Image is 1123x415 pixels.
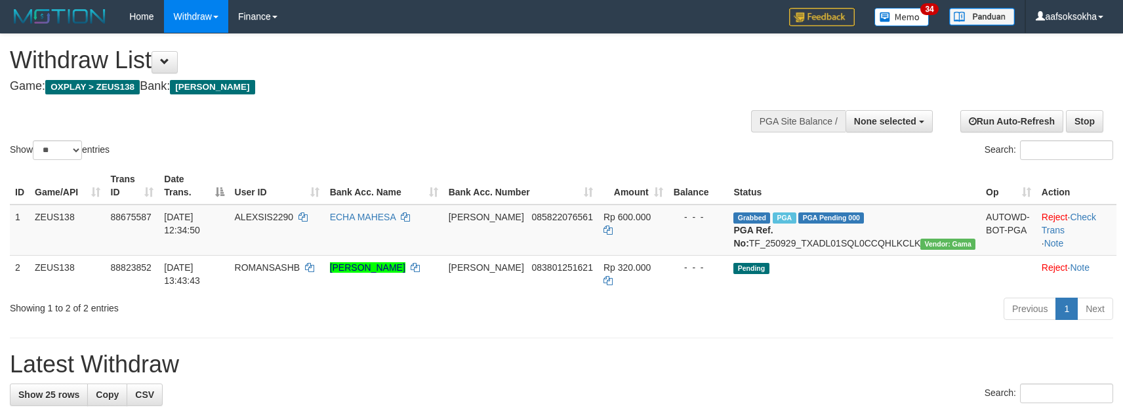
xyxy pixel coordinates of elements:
[674,210,724,224] div: - - -
[1066,110,1103,132] a: Stop
[230,167,325,205] th: User ID: activate to sort column ascending
[330,262,405,273] a: [PERSON_NAME]
[10,296,458,315] div: Showing 1 to 2 of 2 entries
[449,262,524,273] span: [PERSON_NAME]
[18,389,79,400] span: Show 25 rows
[10,205,30,256] td: 1
[127,384,163,406] a: CSV
[773,212,796,224] span: Marked by aafpengsreynich
[10,80,735,93] h4: Game: Bank:
[598,167,668,205] th: Amount: activate to sort column ascending
[531,262,592,273] span: Copy 083801251621 to clipboard
[846,110,933,132] button: None selected
[30,167,106,205] th: Game/API: activate to sort column ascending
[1055,298,1078,320] a: 1
[1070,262,1090,273] a: Note
[1077,298,1113,320] a: Next
[10,351,1113,378] h1: Latest Withdraw
[733,263,769,274] span: Pending
[30,255,106,292] td: ZEUS138
[1042,262,1068,273] a: Reject
[1020,384,1113,403] input: Search:
[111,262,152,273] span: 88823852
[1042,212,1068,222] a: Reject
[10,7,110,26] img: MOTION_logo.png
[1020,140,1113,160] input: Search:
[733,225,773,248] b: PGA Ref. No:
[789,8,855,26] img: Feedback.jpg
[751,110,846,132] div: PGA Site Balance /
[668,167,729,205] th: Balance
[949,8,1015,26] img: panduan.png
[798,212,864,224] span: PGA Pending
[1044,238,1064,248] a: Note
[235,212,294,222] span: ALEXSIS2290
[1004,298,1056,320] a: Previous
[45,80,140,94] span: OXPLAY > ZEUS138
[330,212,396,222] a: ECHA MAHESA
[10,255,30,292] td: 2
[164,212,200,235] span: [DATE] 12:34:50
[10,47,735,73] h1: Withdraw List
[170,80,255,94] span: [PERSON_NAME]
[10,167,30,205] th: ID
[449,212,524,222] span: [PERSON_NAME]
[106,167,159,205] th: Trans ID: activate to sort column ascending
[235,262,300,273] span: ROMANSASHB
[1036,205,1116,256] td: · ·
[10,384,88,406] a: Show 25 rows
[164,262,200,286] span: [DATE] 13:43:43
[920,3,938,15] span: 34
[874,8,929,26] img: Button%20Memo.svg
[1042,212,1096,235] a: Check Trans
[159,167,229,205] th: Date Trans.: activate to sort column descending
[728,205,981,256] td: TF_250929_TXADL01SQL0CCQHLKCLK
[728,167,981,205] th: Status
[96,389,119,400] span: Copy
[30,205,106,256] td: ZEUS138
[135,389,154,400] span: CSV
[603,212,651,222] span: Rp 600.000
[531,212,592,222] span: Copy 085822076561 to clipboard
[1036,167,1116,205] th: Action
[87,384,127,406] a: Copy
[920,239,975,250] span: Vendor URL: https://trx31.1velocity.biz
[960,110,1063,132] a: Run Auto-Refresh
[854,116,916,127] span: None selected
[981,205,1036,256] td: AUTOWD-BOT-PGA
[981,167,1036,205] th: Op: activate to sort column ascending
[111,212,152,222] span: 88675587
[985,384,1113,403] label: Search:
[33,140,82,160] select: Showentries
[733,212,770,224] span: Grabbed
[1036,255,1116,292] td: ·
[985,140,1113,160] label: Search:
[10,140,110,160] label: Show entries
[325,167,443,205] th: Bank Acc. Name: activate to sort column ascending
[443,167,598,205] th: Bank Acc. Number: activate to sort column ascending
[603,262,651,273] span: Rp 320.000
[674,261,724,274] div: - - -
